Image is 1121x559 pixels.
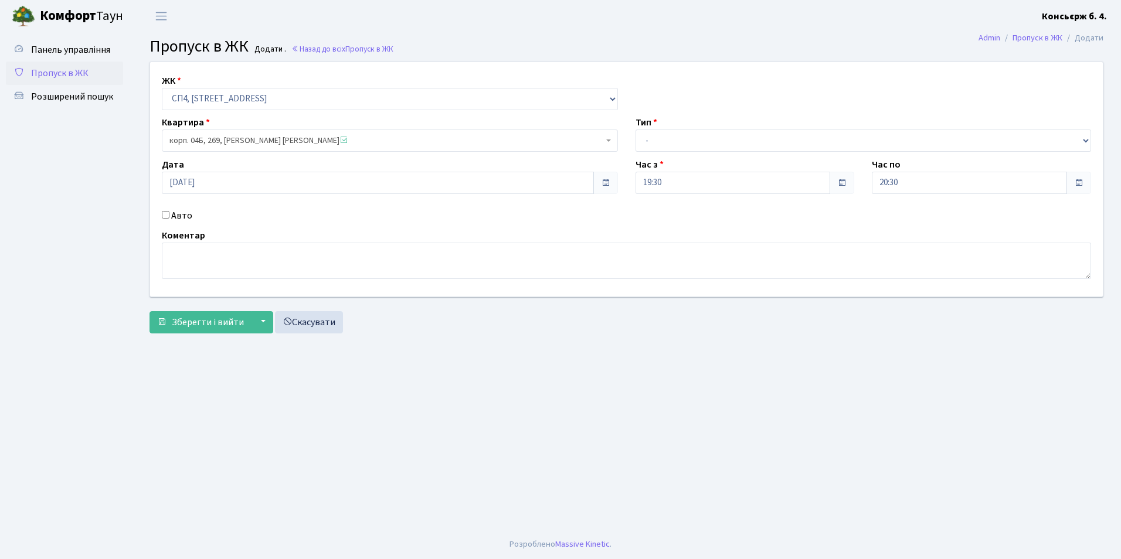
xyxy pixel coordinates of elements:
a: Пропуск в ЖК [6,62,123,85]
span: корп. 04Б, 269, Постільняк Денис Вікторович <span class='la la-check-square text-success'></span> [169,135,603,146]
span: Пропуск в ЖК [31,67,89,80]
a: Пропуск в ЖК [1013,32,1062,44]
label: Дата [162,158,184,172]
small: Додати . [252,45,286,54]
a: Назад до всіхПропуск в ЖК [291,43,393,54]
div: Розроблено . [509,538,612,551]
nav: breadcrumb [961,26,1121,50]
label: ЖК [162,74,181,88]
label: Тип [636,115,657,129]
span: Розширений пошук [31,90,113,103]
span: Пропуск в ЖК [150,35,249,58]
a: Скасувати [275,311,343,333]
span: Таун [40,6,123,26]
button: Зберегти і вийти [150,311,252,333]
span: корп. 04Б, 269, Постільняк Денис Вікторович <span class='la la-check-square text-success'></span> [162,129,618,152]
b: Комфорт [40,6,96,25]
a: Massive Kinetic [555,538,610,550]
span: Зберегти і вийти [172,316,244,329]
label: Час по [872,158,901,172]
label: Час з [636,158,664,172]
span: Пропуск в ЖК [345,43,393,54]
a: Консьєрж б. 4. [1042,9,1107,23]
label: Коментар [162,229,205,243]
b: Консьєрж б. 4. [1042,10,1107,23]
a: Панель управління [6,38,123,62]
span: Панель управління [31,43,110,56]
label: Квартира [162,115,210,129]
button: Переключити навігацію [147,6,176,26]
img: logo.png [12,5,35,28]
a: Розширений пошук [6,85,123,108]
li: Додати [1062,32,1103,45]
a: Admin [979,32,1000,44]
label: Авто [171,209,192,223]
